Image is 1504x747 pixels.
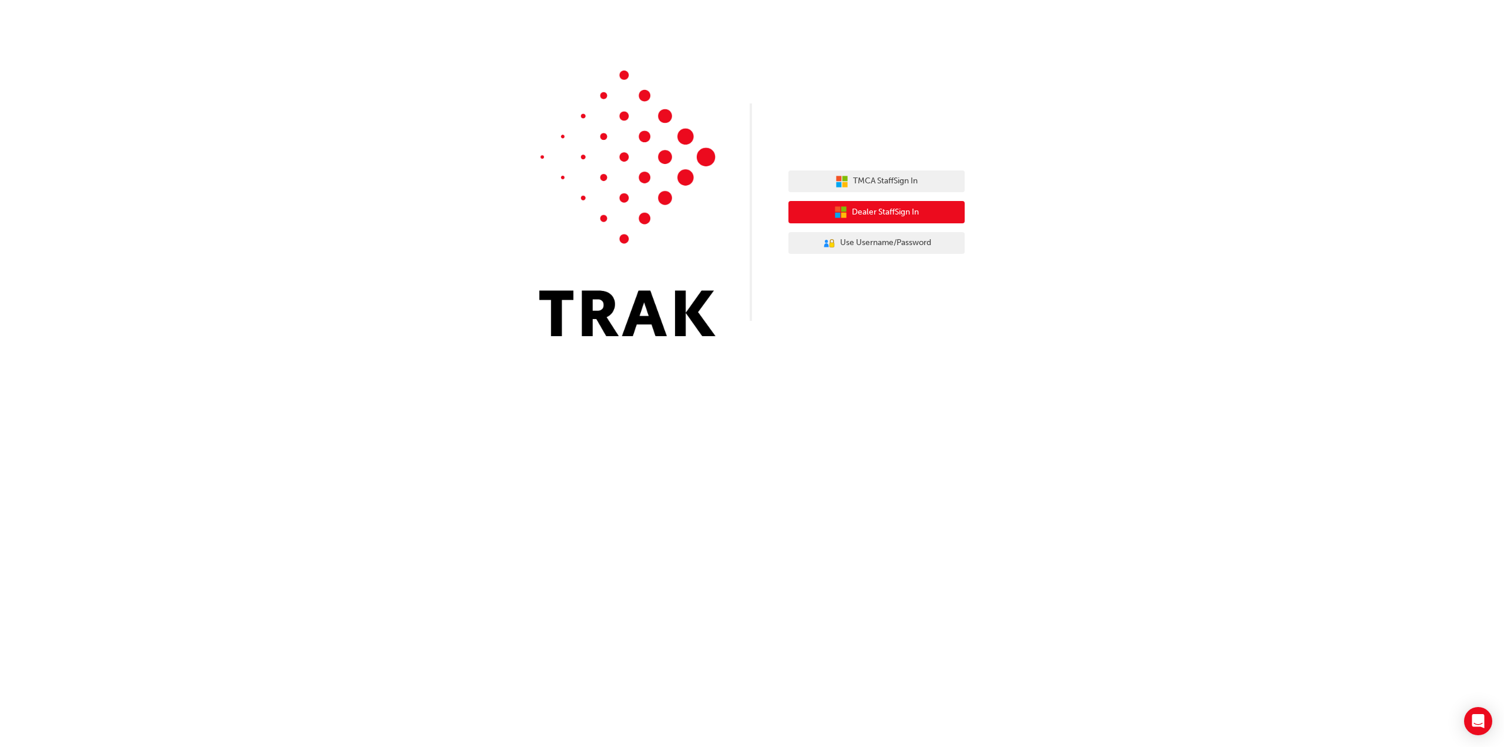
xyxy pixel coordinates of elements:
[788,170,965,193] button: TMCA StaffSign In
[840,236,931,250] span: Use Username/Password
[853,175,918,188] span: TMCA Staff Sign In
[788,201,965,223] button: Dealer StaffSign In
[1464,707,1492,735] div: Open Intercom Messenger
[539,71,716,336] img: Trak
[788,232,965,254] button: Use Username/Password
[852,206,919,219] span: Dealer Staff Sign In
